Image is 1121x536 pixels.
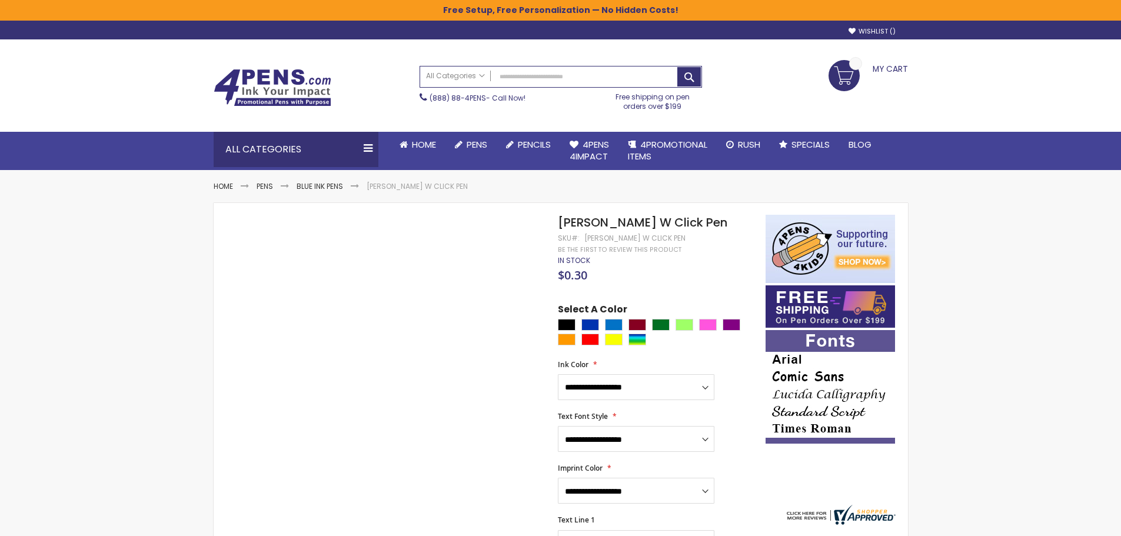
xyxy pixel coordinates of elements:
div: All Categories [214,132,378,167]
span: - Call Now! [430,93,525,103]
div: Red [581,334,599,345]
a: All Categories [420,66,491,86]
a: Rush [717,132,770,158]
a: Home [390,132,445,158]
div: Green Light [676,319,693,331]
div: Yellow [605,334,623,345]
img: 4pens 4 kids [766,215,895,283]
span: Select A Color [558,303,627,319]
div: [PERSON_NAME] W Click Pen [584,234,686,243]
li: [PERSON_NAME] W Click Pen [367,182,468,191]
span: Pencils [518,138,551,151]
span: 4PROMOTIONAL ITEMS [628,138,707,162]
span: Blog [849,138,871,151]
a: Be the first to review this product [558,245,681,254]
a: Pens [257,181,273,191]
strong: SKU [558,233,580,243]
div: Black [558,319,576,331]
span: Imprint Color [558,463,603,473]
span: 4Pens 4impact [570,138,609,162]
a: (888) 88-4PENS [430,93,486,103]
span: $0.30 [558,267,587,283]
div: Purple [723,319,740,331]
div: Assorted [628,334,646,345]
a: Blue ink Pens [297,181,343,191]
div: Blue [581,319,599,331]
span: In stock [558,255,590,265]
div: Pink [699,319,717,331]
a: 4Pens4impact [560,132,618,170]
a: Home [214,181,233,191]
span: Pens [467,138,487,151]
img: font-personalization-examples [766,330,895,444]
span: [PERSON_NAME] W Click Pen [558,214,727,231]
a: 4pens.com certificate URL [784,517,896,527]
div: Orange [558,334,576,345]
span: Text Line 1 [558,515,595,525]
a: Pens [445,132,497,158]
div: Green [652,319,670,331]
span: All Categories [426,71,485,81]
img: Free shipping on orders over $199 [766,285,895,328]
a: Wishlist [849,27,896,36]
span: Rush [738,138,760,151]
a: Specials [770,132,839,158]
div: Availability [558,256,590,265]
img: 4Pens Custom Pens and Promotional Products [214,69,331,106]
a: Blog [839,132,881,158]
div: Blue Light [605,319,623,331]
div: Free shipping on pen orders over $199 [603,88,702,111]
span: Home [412,138,436,151]
a: 4PROMOTIONALITEMS [618,132,717,170]
div: Burgundy [628,319,646,331]
span: Ink Color [558,359,588,369]
span: Specials [791,138,830,151]
a: Pencils [497,132,560,158]
img: 4pens.com widget logo [784,505,896,525]
span: Text Font Style [558,411,608,421]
